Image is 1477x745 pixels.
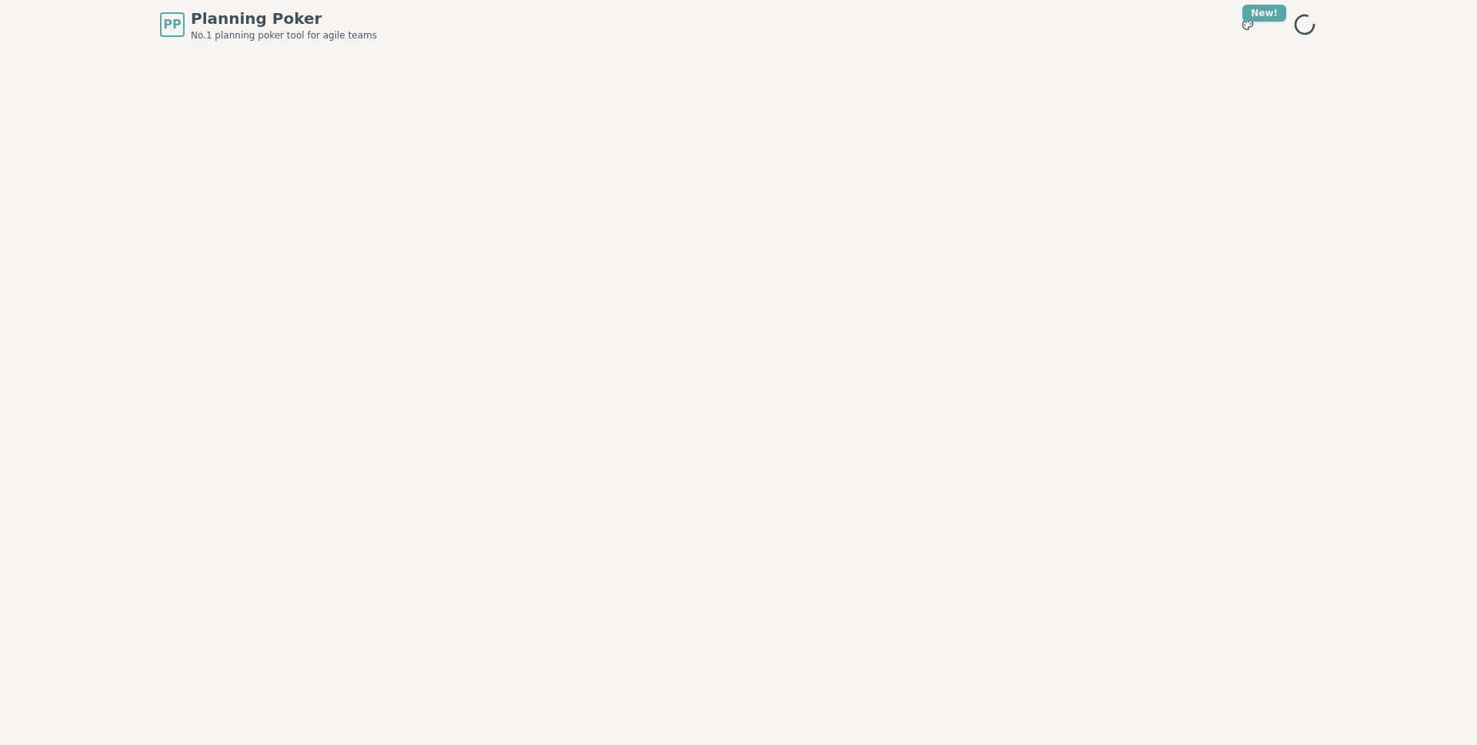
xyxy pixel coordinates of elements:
div: New! [1242,5,1286,22]
a: PPPlanning PokerNo.1 planning poker tool for agile teams [160,8,377,42]
span: PP [163,15,181,34]
span: No.1 planning poker tool for agile teams [191,29,377,42]
button: New! [1234,11,1262,38]
span: Planning Poker [191,8,377,29]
